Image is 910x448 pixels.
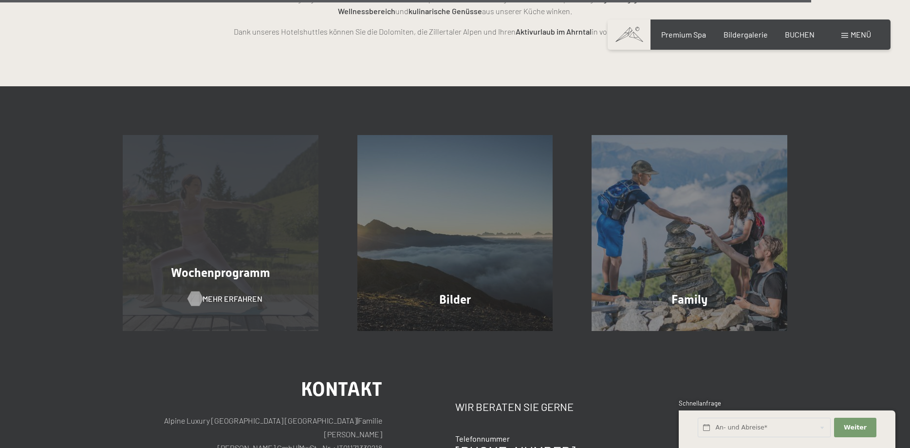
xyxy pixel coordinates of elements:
a: BUCHEN [785,30,815,39]
span: Menü [851,30,871,39]
a: Aktivurlaub im Wellnesshotel - Hotel mit Fitnessstudio - Yogaraum Family [572,135,807,331]
p: Dank unseres Hotelshuttles können Sie die Dolomiten, die Zillertaler Alpen und Ihren in vollen Zü... [212,25,699,38]
span: Family [671,292,707,307]
span: Schnellanfrage [679,399,721,407]
span: Wochenprogramm [171,266,270,280]
span: | [357,416,358,425]
span: Telefonnummer [455,434,510,443]
strong: Aktivurlaub im Ahrntal [516,27,592,36]
span: Wir beraten Sie gerne [455,400,574,413]
span: Mehr erfahren [203,293,262,304]
a: Premium Spa [661,30,706,39]
strong: kulinarische Genüsse [409,6,482,16]
span: Weiter [844,423,867,432]
button: Weiter [834,418,876,438]
a: Bildergalerie [724,30,768,39]
a: Aktivurlaub im Wellnesshotel - Hotel mit Fitnessstudio - Yogaraum Wochenprogramm Mehr erfahren [103,135,338,331]
span: Kontakt [301,378,382,401]
span: Bilder [439,292,471,307]
a: Aktivurlaub im Wellnesshotel - Hotel mit Fitnessstudio - Yogaraum Bilder [338,135,573,331]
